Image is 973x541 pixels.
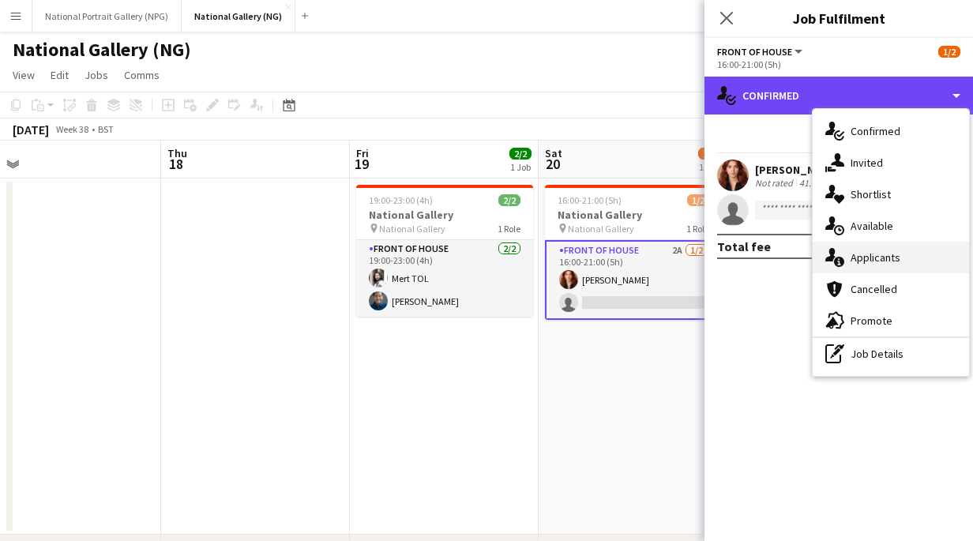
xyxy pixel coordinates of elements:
[851,124,900,138] span: Confirmed
[851,187,891,201] span: Shortlist
[498,223,520,235] span: 1 Role
[851,314,892,328] span: Promote
[568,223,634,235] span: National Gallery
[717,58,960,70] div: 16:00-21:00 (5h)
[851,250,900,265] span: Applicants
[558,194,622,206] span: 16:00-21:00 (5h)
[509,148,532,160] span: 2/2
[543,155,562,173] span: 20
[78,65,115,85] a: Jobs
[85,68,108,82] span: Jobs
[545,185,722,320] app-job-card: 16:00-21:00 (5h)1/2National Gallery National Gallery1 RoleFront of House2A1/216:00-21:00 (5h)[PER...
[118,65,166,85] a: Comms
[44,65,75,85] a: Edit
[354,155,369,173] span: 19
[704,8,973,28] h3: Job Fulfilment
[98,123,114,135] div: BST
[545,240,722,320] app-card-role: Front of House2A1/216:00-21:00 (5h)[PERSON_NAME]
[813,338,969,370] div: Job Details
[687,194,709,206] span: 1/2
[699,161,719,173] div: 1 Job
[755,177,796,189] div: Not rated
[182,1,295,32] button: National Gallery (NG)
[13,122,49,137] div: [DATE]
[52,123,92,135] span: Week 38
[124,68,160,82] span: Comms
[717,46,805,58] button: Front of House
[510,161,531,173] div: 1 Job
[938,46,960,58] span: 1/2
[51,68,69,82] span: Edit
[686,223,709,235] span: 1 Role
[356,240,533,317] app-card-role: Front of House2/219:00-23:00 (4h)Mert TOL[PERSON_NAME]
[6,65,41,85] a: View
[545,208,722,222] h3: National Gallery
[498,194,520,206] span: 2/2
[717,239,771,254] div: Total fee
[13,68,35,82] span: View
[796,177,832,189] div: 41.7km
[369,194,433,206] span: 19:00-23:00 (4h)
[356,185,533,317] app-job-card: 19:00-23:00 (4h)2/2National Gallery National Gallery1 RoleFront of House2/219:00-23:00 (4h)Mert T...
[755,163,839,177] div: [PERSON_NAME]
[851,282,897,296] span: Cancelled
[698,148,720,160] span: 1/2
[167,146,187,160] span: Thu
[717,46,792,58] span: Front of House
[379,223,445,235] span: National Gallery
[356,208,533,222] h3: National Gallery
[356,146,369,160] span: Fri
[32,1,182,32] button: National Portrait Gallery (NPG)
[13,38,191,62] h1: National Gallery (NG)
[851,156,883,170] span: Invited
[704,77,973,115] div: Confirmed
[545,146,562,160] span: Sat
[165,155,187,173] span: 18
[851,219,893,233] span: Available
